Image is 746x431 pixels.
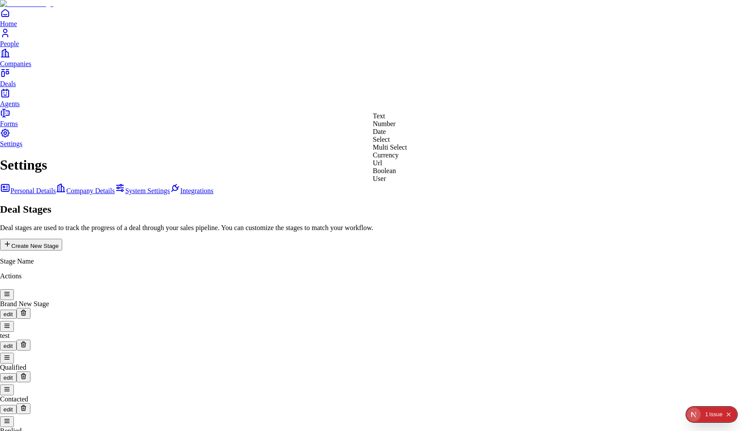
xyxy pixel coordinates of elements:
[373,120,396,127] span: Number
[373,159,382,167] span: Url
[373,151,399,159] span: Currency
[373,175,386,182] span: User
[373,136,390,143] span: Select
[373,144,407,151] span: Multi Select
[373,128,386,135] span: Date
[373,167,396,174] span: Boolean
[373,112,385,120] span: Text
